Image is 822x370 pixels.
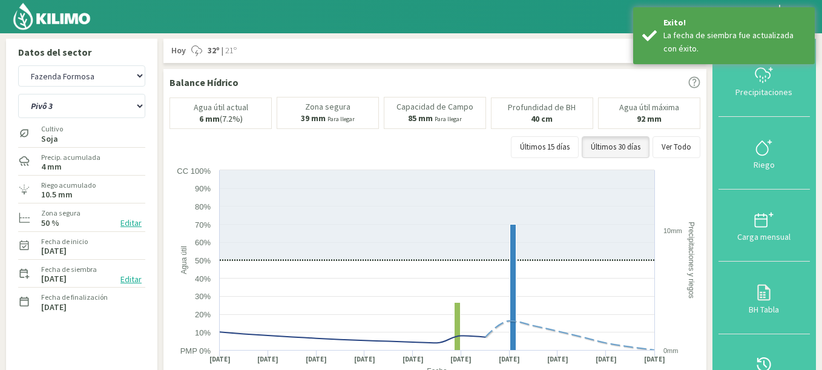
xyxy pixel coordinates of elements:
button: Carga mensual [718,190,810,262]
span: | [222,45,223,57]
button: Editar [117,273,145,286]
p: Capacidad de Campo [396,102,473,111]
text: [DATE] [644,355,665,364]
label: Fecha de inicio [41,236,88,247]
label: [DATE] [41,275,67,283]
text: 50% [195,256,211,265]
p: Agua útil actual [194,103,248,112]
label: 4 mm [41,163,62,171]
text: [DATE] [257,355,278,364]
text: 10% [195,328,211,337]
label: Cultivo [41,124,63,134]
text: 20% [195,310,211,319]
text: 30% [195,292,211,301]
text: [DATE] [403,355,424,364]
button: Últimos 30 días [582,136,649,158]
label: Fecha de finalización [41,292,108,303]
text: 60% [195,238,211,247]
strong: 32º [208,45,220,56]
button: Editar [117,216,145,230]
button: Riego [718,117,810,189]
text: Agua útil [180,246,188,274]
text: 40% [195,274,211,283]
text: 70% [195,220,211,230]
button: Precipitaciones [718,45,810,117]
text: [DATE] [306,355,327,364]
div: Riego [722,160,806,169]
text: [DATE] [596,355,617,364]
text: [DATE] [450,355,472,364]
div: BH Tabla [722,305,806,314]
p: Profundidad de BH [508,103,576,112]
label: Precip. acumulada [41,152,100,163]
text: CC 100% [177,167,211,176]
img: Kilimo [12,2,91,31]
text: 90% [195,184,211,193]
b: 39 mm [301,113,326,124]
label: Soja [41,135,63,143]
div: Carga mensual [722,233,806,241]
text: [DATE] [547,355,568,364]
div: La fecha de siembra fue actualizada con éxito. [663,29,806,55]
b: 6 mm [199,113,220,124]
text: [DATE] [499,355,520,364]
text: Precipitaciones y riegos [687,222,695,299]
label: Zona segura [41,208,81,219]
b: 40 cm [531,113,553,124]
small: Para llegar [435,115,462,123]
b: 85 mm [408,113,433,124]
button: BH Tabla [718,262,810,334]
label: 10.5 mm [41,191,73,199]
text: PMP 0% [180,346,211,355]
span: 21º [223,45,237,57]
text: 0mm [663,347,678,354]
p: (7.2%) [199,114,243,124]
label: Riego acumulado [41,180,96,191]
text: 10mm [663,227,682,234]
div: Precipitaciones [722,88,806,96]
div: Exito! [663,16,806,29]
p: Zona segura [305,102,350,111]
label: [DATE] [41,247,67,255]
label: 50 % [41,219,59,227]
button: Últimos 15 días [511,136,579,158]
p: Balance Hídrico [169,75,238,90]
b: 92 mm [637,113,662,124]
p: Datos del sector [18,45,145,59]
p: Agua útil máxima [619,103,679,112]
span: Hoy [169,45,186,57]
label: [DATE] [41,303,67,311]
label: Fecha de siembra [41,264,97,275]
button: Ver Todo [653,136,700,158]
text: [DATE] [209,355,231,364]
text: [DATE] [354,355,375,364]
small: Para llegar [327,115,355,123]
text: 80% [195,202,211,211]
